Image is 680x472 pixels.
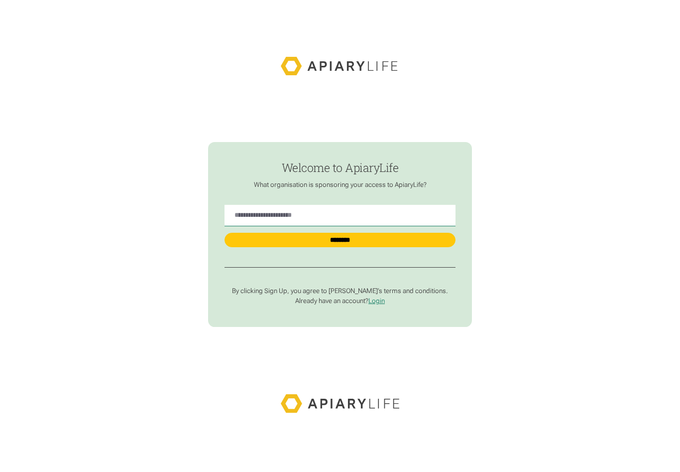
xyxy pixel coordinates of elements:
[208,142,471,327] form: find-employer
[225,287,455,296] p: By clicking Sign Up, you agree to [PERSON_NAME]’s terms and conditions.
[368,297,385,305] a: Login
[225,181,455,189] p: What organisation is sponsoring your access to ApiaryLife?
[225,297,455,306] p: Already have an account?
[225,161,455,174] h1: Welcome to ApiaryLife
